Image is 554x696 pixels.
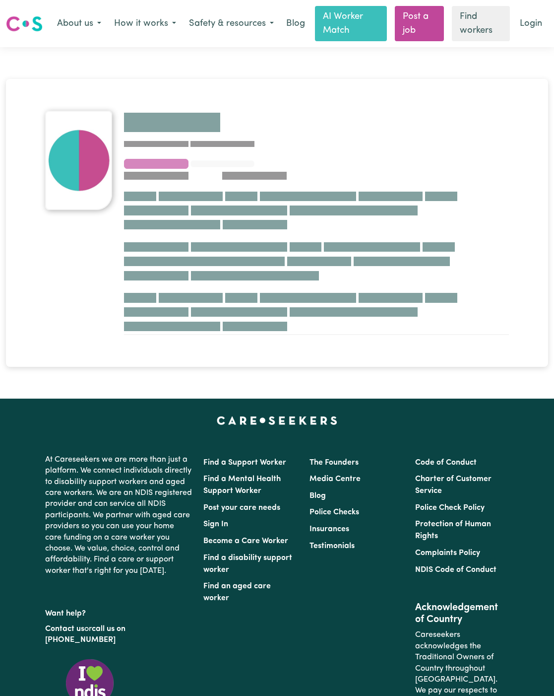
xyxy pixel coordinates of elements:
[6,15,43,33] img: Careseekers logo
[309,475,361,483] a: Media Centre
[309,508,359,516] a: Police Checks
[203,554,292,574] a: Find a disability support worker
[183,13,280,34] button: Safety & resources
[108,13,183,34] button: How it works
[415,520,491,540] a: Protection of Human Rights
[45,450,192,580] p: At Careseekers we are more than just a platform. We connect individuals directly to disability su...
[203,582,271,602] a: Find an aged care worker
[203,459,286,467] a: Find a Support Worker
[203,520,228,528] a: Sign In
[280,13,311,35] a: Blog
[203,537,288,545] a: Become a Care Worker
[203,504,280,512] a: Post your care needs
[415,459,477,467] a: Code of Conduct
[6,12,43,35] a: Careseekers logo
[45,625,125,644] a: call us on [PHONE_NUMBER]
[45,620,192,650] p: or
[452,6,510,41] a: Find workers
[309,542,355,550] a: Testimonials
[45,604,192,619] p: Want help?
[395,6,444,41] a: Post a job
[315,6,387,41] a: AI Worker Match
[203,475,281,495] a: Find a Mental Health Support Worker
[309,525,349,533] a: Insurances
[415,549,480,557] a: Complaints Policy
[309,492,326,500] a: Blog
[415,566,496,574] a: NDIS Code of Conduct
[309,459,359,467] a: The Founders
[45,625,84,633] a: Contact us
[415,504,485,512] a: Police Check Policy
[415,475,492,495] a: Charter of Customer Service
[51,13,108,34] button: About us
[415,602,509,626] h2: Acknowledgement of Country
[217,417,337,424] a: Careseekers home page
[514,13,548,35] a: Login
